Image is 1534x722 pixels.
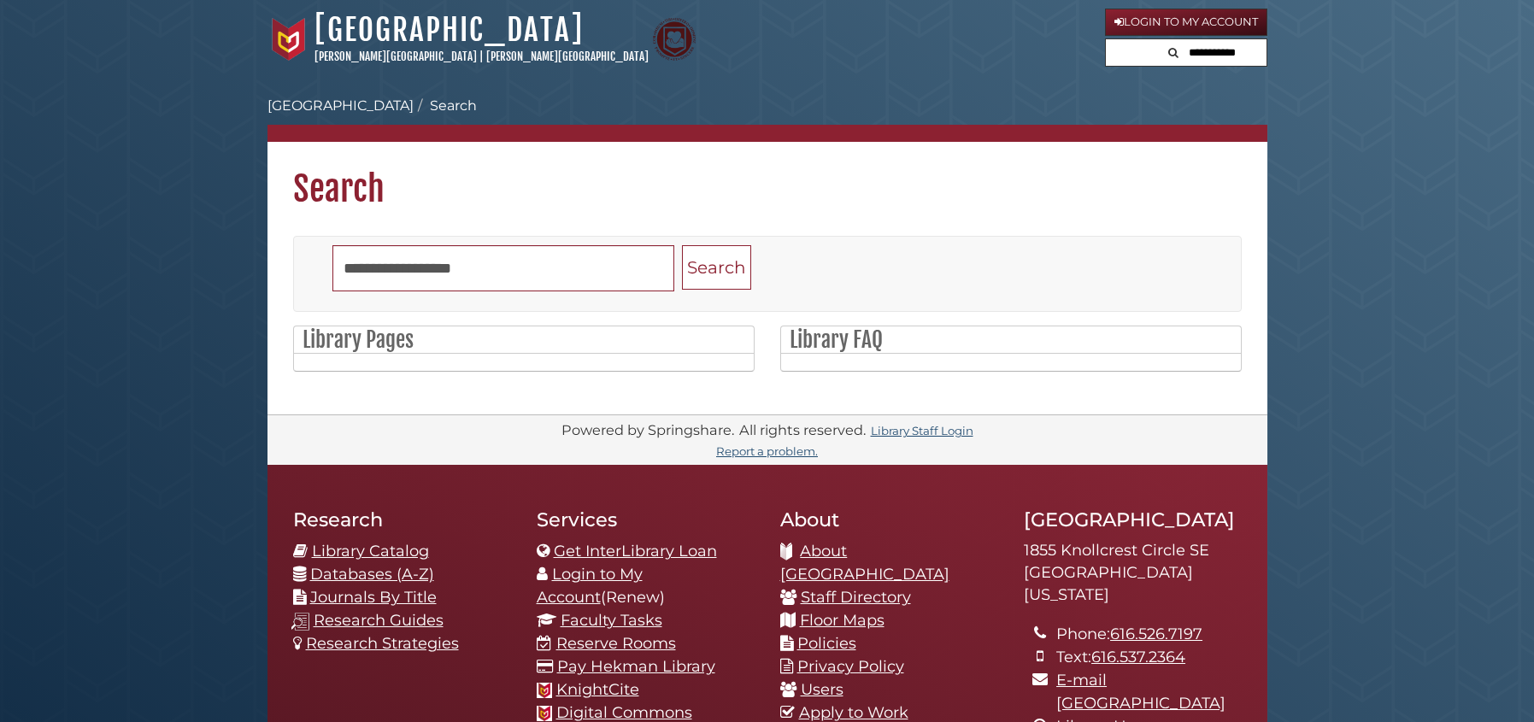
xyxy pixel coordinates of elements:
div: Powered by Springshare. [559,421,737,438]
div: All rights reserved. [737,421,868,438]
a: Faculty Tasks [561,611,662,630]
li: Text: [1056,646,1241,669]
a: 616.537.2364 [1091,648,1185,666]
a: E-mail [GEOGRAPHIC_DATA] [1056,671,1225,713]
a: KnightCite [556,680,639,699]
h2: Research [293,508,511,531]
a: Privacy Policy [797,657,904,676]
a: Databases (A-Z) [310,565,434,584]
a: Apply to Work [799,703,908,722]
h2: Services [537,508,755,531]
img: Calvin Theological Seminary [653,18,696,61]
a: Get InterLibrary Loan [554,542,717,561]
img: research-guides-icon-white_37x37.png [291,613,309,631]
a: [PERSON_NAME][GEOGRAPHIC_DATA] [486,50,649,63]
span: | [479,50,484,63]
button: Search [1163,39,1184,62]
img: Calvin University [267,18,310,61]
a: [PERSON_NAME][GEOGRAPHIC_DATA] [314,50,477,63]
i: Search [1168,47,1178,58]
img: Calvin favicon logo [537,683,552,698]
a: Library Staff Login [871,424,973,437]
h1: Search [267,142,1267,210]
nav: breadcrumb [267,96,1267,142]
a: Report a problem. [716,444,818,458]
h2: Library FAQ [781,326,1241,354]
a: Staff Directory [801,588,911,607]
a: Research Strategies [306,634,459,653]
a: Research Guides [314,611,444,630]
img: Calvin favicon logo [537,706,552,721]
a: [GEOGRAPHIC_DATA] [267,97,414,114]
a: [GEOGRAPHIC_DATA] [314,11,584,49]
a: Library Catalog [312,542,429,561]
a: Pay Hekman Library [557,657,715,676]
a: Journals By Title [310,588,437,607]
a: Floor Maps [800,611,885,630]
li: (Renew) [537,563,755,609]
button: Search [682,245,751,291]
address: 1855 Knollcrest Circle SE [GEOGRAPHIC_DATA][US_STATE] [1024,540,1242,606]
li: Search [414,96,477,116]
li: Phone: [1056,623,1241,646]
a: Digital Commons [556,703,692,722]
a: 616.526.7197 [1110,625,1202,643]
h2: [GEOGRAPHIC_DATA] [1024,508,1242,531]
h2: About [780,508,998,531]
a: Policies [797,634,856,653]
h2: Library Pages [294,326,754,354]
a: Login to My Account [1105,9,1267,36]
a: Reserve Rooms [556,634,676,653]
a: Users [801,680,843,699]
a: Login to My Account [537,565,643,607]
